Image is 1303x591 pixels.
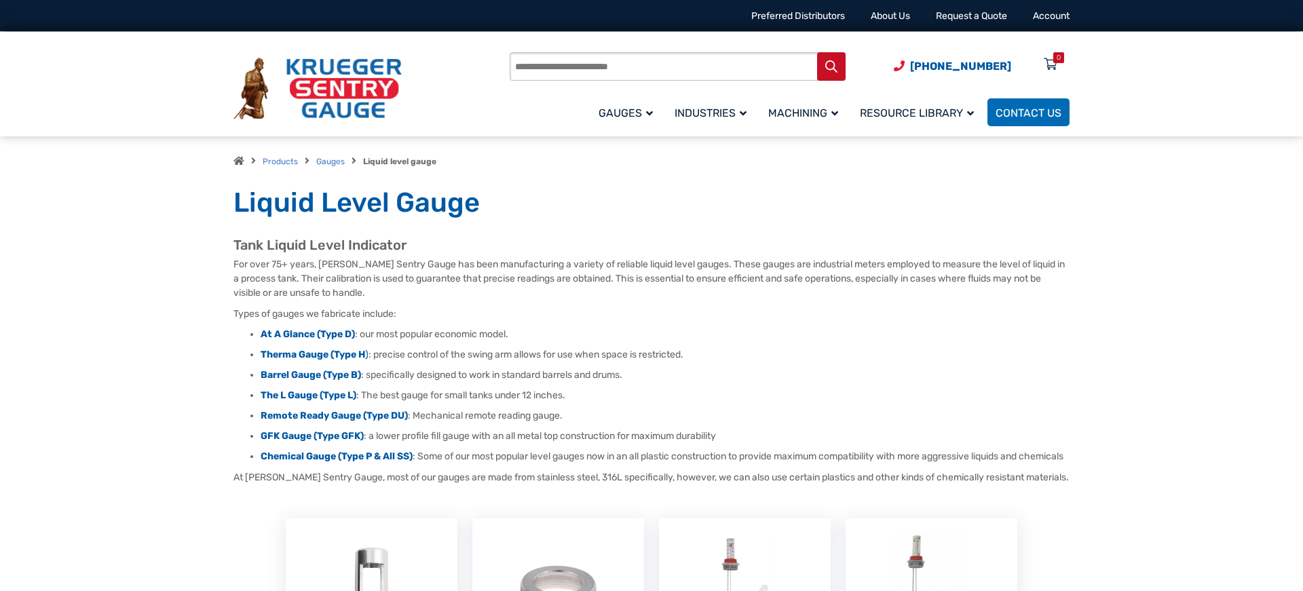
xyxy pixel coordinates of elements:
strong: Therma Gauge (Type H [261,349,365,360]
li: : Mechanical remote reading gauge. [261,409,1070,423]
a: At A Glance (Type D) [261,328,355,340]
span: Industries [675,107,747,119]
div: 0 [1057,52,1061,63]
a: Barrel Gauge (Type B) [261,369,361,381]
li: : specifically designed to work in standard barrels and drums. [261,368,1070,382]
span: [PHONE_NUMBER] [910,60,1011,73]
li: : a lower profile fill gauge with an all metal top construction for maximum durability [261,430,1070,443]
img: Krueger Sentry Gauge [233,58,402,120]
a: Gauges [590,96,666,128]
li: : our most popular economic model. [261,328,1070,341]
span: Gauges [599,107,653,119]
a: Preferred Distributors [751,10,845,22]
li: : precise control of the swing arm allows for use when space is restricted. [261,348,1070,362]
a: Request a Quote [936,10,1007,22]
li: : Some of our most popular level gauges now in an all plastic construction to provide maximum com... [261,450,1070,463]
a: About Us [871,10,910,22]
a: Contact Us [987,98,1070,126]
a: Products [263,157,298,166]
a: Phone Number (920) 434-8860 [894,58,1011,75]
a: The L Gauge (Type L) [261,389,356,401]
a: Account [1033,10,1070,22]
strong: Liquid level gauge [363,157,436,166]
a: Machining [760,96,852,128]
p: For over 75+ years, [PERSON_NAME] Sentry Gauge has been manufacturing a variety of reliable liqui... [233,257,1070,300]
h1: Liquid Level Gauge [233,186,1070,220]
p: Types of gauges we fabricate include: [233,307,1070,321]
a: Gauges [316,157,345,166]
p: At [PERSON_NAME] Sentry Gauge, most of our gauges are made from stainless steel, 316L specificall... [233,470,1070,484]
a: Remote Ready Gauge (Type DU) [261,410,408,421]
span: Contact Us [996,107,1061,119]
a: Chemical Gauge (Type P & All SS) [261,451,413,462]
span: Machining [768,107,838,119]
span: Resource Library [860,107,974,119]
a: GFK Gauge (Type GFK) [261,430,364,442]
a: Resource Library [852,96,987,128]
li: : The best gauge for small tanks under 12 inches. [261,389,1070,402]
a: Industries [666,96,760,128]
h2: Tank Liquid Level Indicator [233,237,1070,254]
a: Therma Gauge (Type H) [261,349,369,360]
